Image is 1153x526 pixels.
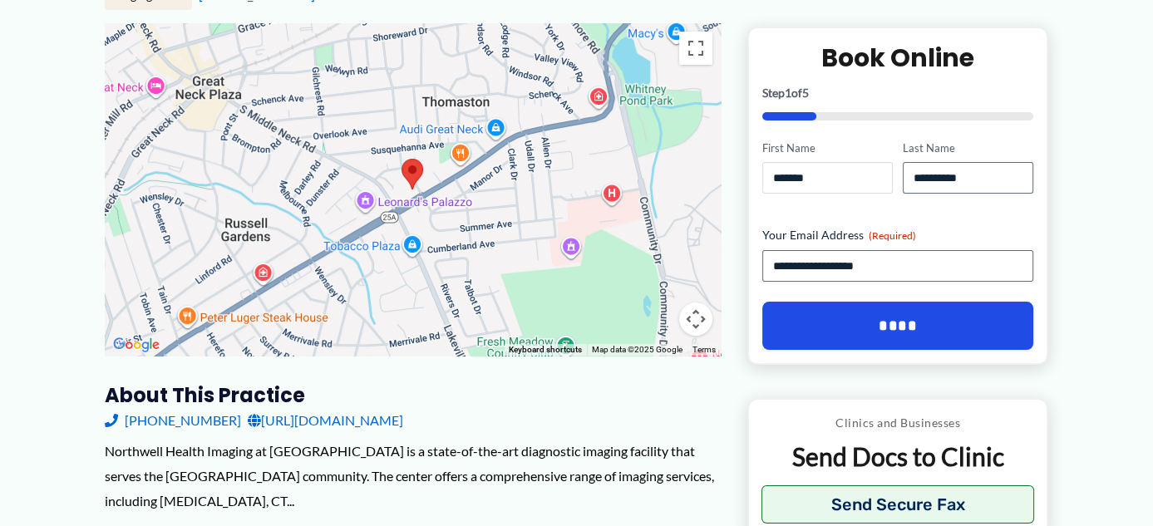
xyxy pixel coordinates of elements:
p: Step of [762,87,1034,99]
label: Your Email Address [762,228,1034,244]
span: Map data ©2025 Google [592,345,682,354]
label: First Name [762,140,893,156]
button: Send Secure Fax [761,486,1035,524]
span: (Required) [869,230,916,243]
a: Open this area in Google Maps (opens a new window) [109,334,164,356]
h3: About this practice [105,382,721,408]
img: Google [109,334,164,356]
p: Clinics and Businesses [761,413,1035,435]
a: Terms [692,345,716,354]
a: [URL][DOMAIN_NAME] [248,408,403,433]
button: Toggle fullscreen view [679,32,712,65]
h2: Book Online [762,42,1034,74]
a: [PHONE_NUMBER] [105,408,241,433]
span: 1 [785,86,791,100]
button: Map camera controls [679,302,712,336]
div: Northwell Health Imaging at [GEOGRAPHIC_DATA] is a state-of-the-art diagnostic imaging facility t... [105,439,721,513]
p: Send Docs to Clinic [761,441,1035,474]
label: Last Name [903,140,1033,156]
span: 5 [802,86,809,100]
button: Keyboard shortcuts [509,344,582,356]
